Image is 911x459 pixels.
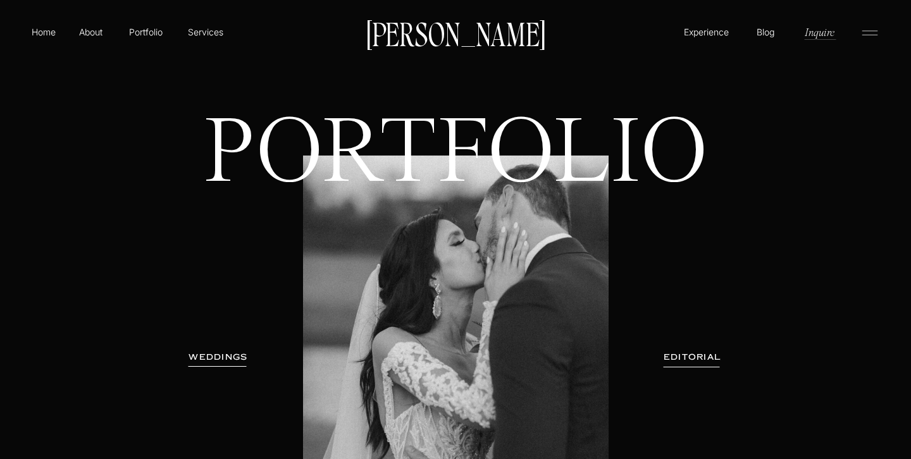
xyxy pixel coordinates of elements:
[753,25,778,38] a: Blog
[682,25,731,39] a: Experience
[178,351,258,364] a: WEDDINGS
[123,25,168,39] a: Portfolio
[803,25,836,39] a: Inquire
[77,25,105,38] a: About
[646,351,738,364] a: EDITORIAL
[29,25,58,39] a: Home
[187,25,224,39] a: Services
[360,20,551,46] a: [PERSON_NAME]
[182,114,729,284] h1: PORTFOLIO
